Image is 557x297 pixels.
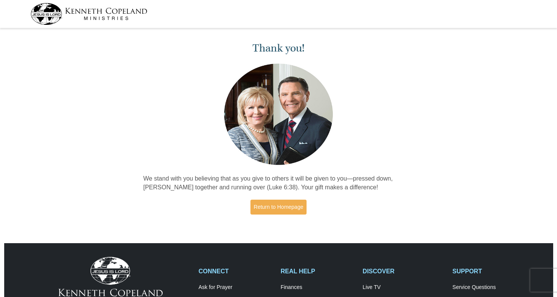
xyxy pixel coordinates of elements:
[250,200,307,215] a: Return to Homepage
[222,62,335,167] img: Kenneth and Gloria
[143,42,414,55] h1: Thank you!
[199,268,273,275] h2: CONNECT
[452,284,526,291] a: Service Questions
[143,174,414,192] p: We stand with you believing that as you give to others it will be given to you—pressed down, [PER...
[31,3,147,25] img: kcm-header-logo.svg
[199,284,273,291] a: Ask for Prayer
[363,268,444,275] h2: DISCOVER
[281,284,355,291] a: Finances
[452,268,526,275] h2: SUPPORT
[363,284,444,291] a: Live TV
[281,268,355,275] h2: REAL HELP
